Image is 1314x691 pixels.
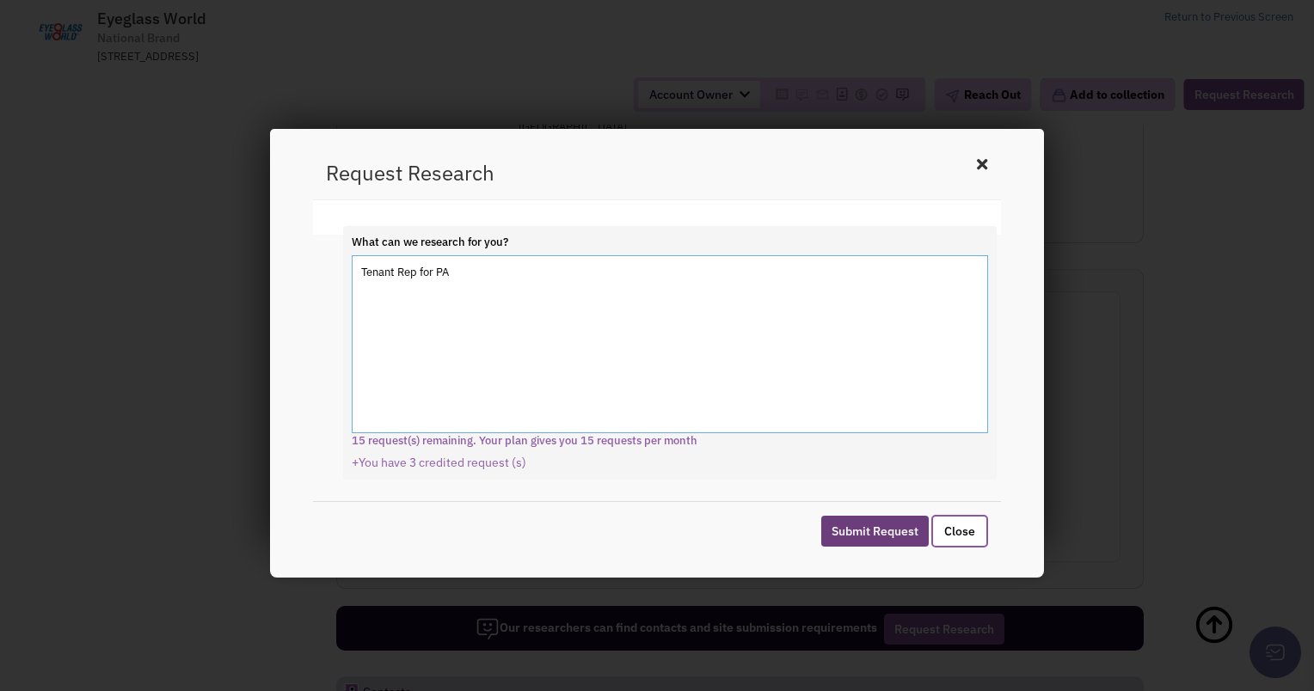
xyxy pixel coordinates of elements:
label: 15 request(s) remaining. Your plan gives you 15 requests per month [352,433,988,449]
label: What can we research for you? [352,235,988,251]
span: + [352,455,359,470]
span: You have 3 credited request (s) [352,455,526,470]
button: Submit Request [821,516,929,547]
h3: Request Research [326,159,494,187]
button: Close [931,515,988,547]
